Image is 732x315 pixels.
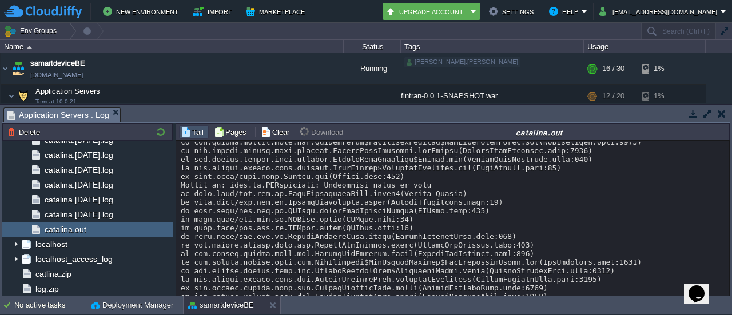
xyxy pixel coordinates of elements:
a: [DOMAIN_NAME] [30,69,83,81]
button: Download [300,127,347,137]
span: Application Servers [34,86,102,96]
a: samartdeviceBE [30,58,85,69]
img: AMDAwAAAACH5BAEAAAAALAAAAAABAAEAAAICRAEAOw== [10,53,26,84]
a: log.zip [33,284,61,294]
a: catalina.[DATE].log [42,209,115,220]
div: 12 / 20 [602,85,624,107]
button: Upgrade Account [386,5,467,18]
button: Import [193,5,236,18]
button: Settings [489,5,537,18]
a: Application ServersTomcat 10.0.21 [34,87,102,95]
span: Tomcat 10.0.21 [35,98,77,105]
div: 1% [642,53,679,84]
img: AMDAwAAAACH5BAEAAAAALAAAAAABAAEAAAICRAEAOw== [1,53,10,84]
button: Help [549,5,582,18]
div: Tags [401,40,583,53]
a: localhost [33,239,69,249]
div: [PERSON_NAME].[PERSON_NAME] [404,57,520,67]
a: catalina.[DATE].log [42,165,115,175]
div: Name [1,40,343,53]
button: Marketplace [246,5,308,18]
div: 16 / 30 [602,53,624,84]
button: Clear [261,127,293,137]
div: catalina.out [351,127,728,137]
a: catalina.[DATE].log [42,180,115,190]
a: catalina.out [42,224,88,234]
button: Pages [214,127,250,137]
img: AMDAwAAAACH5BAEAAAAALAAAAAABAAEAAAICRAEAOw== [8,85,15,107]
iframe: chat widget [684,269,721,304]
div: Usage [584,40,705,53]
div: No active tasks [14,296,86,314]
a: catlina.zip [33,269,73,279]
div: Running [344,53,401,84]
button: Deployment Manager [91,300,173,311]
a: catalina.[DATE].log [42,194,115,205]
div: 1% [642,85,679,107]
button: New Environment [103,5,182,18]
div: fintran-0.0.1-SNAPSHOT.war [401,85,584,107]
a: catalina.[DATE].log [42,150,115,160]
img: AMDAwAAAACH5BAEAAAAALAAAAAABAAEAAAICRAEAOw== [15,85,31,107]
div: Status [344,40,400,53]
span: Application Servers : Log [7,108,109,122]
button: Tail [181,127,207,137]
button: Delete [7,127,43,137]
button: [EMAIL_ADDRESS][DOMAIN_NAME] [599,5,721,18]
a: localhost_access_log [33,254,114,264]
button: samartdeviceBE [188,300,254,311]
img: CloudJiffy [4,5,82,19]
button: Env Groups [4,23,61,39]
img: AMDAwAAAACH5BAEAAAAALAAAAAABAAEAAAICRAEAOw== [27,46,32,49]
